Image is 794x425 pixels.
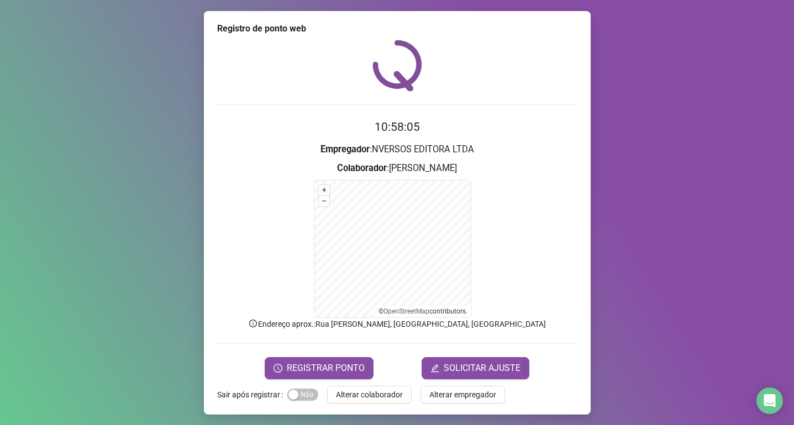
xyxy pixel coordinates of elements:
span: SOLICITAR AJUSTE [444,362,520,375]
div: Open Intercom Messenger [756,387,783,414]
div: Registro de ponto web [217,22,577,35]
span: edit [430,364,439,373]
h3: : NVERSOS EDITORA LTDA [217,142,577,157]
span: info-circle [248,318,258,328]
button: Alterar empregador [420,386,505,403]
span: Alterar colaborador [336,389,403,401]
button: editSOLICITAR AJUSTE [422,357,529,379]
strong: Colaborador [337,163,387,173]
span: clock-circle [274,364,282,373]
li: © contributors. [378,307,467,315]
span: Alterar empregador [429,389,496,401]
button: REGISTRAR PONTO [265,357,374,379]
a: OpenStreetMap [383,307,429,315]
span: REGISTRAR PONTO [287,362,365,375]
h3: : [PERSON_NAME] [217,161,577,176]
button: Alterar colaborador [327,386,412,403]
button: + [319,185,329,195]
p: Endereço aprox. : Rua [PERSON_NAME], [GEOGRAPHIC_DATA], [GEOGRAPHIC_DATA] [217,318,577,330]
label: Sair após registrar [217,386,287,403]
button: – [319,196,329,206]
img: QRPoint [372,40,422,91]
strong: Empregador [320,144,370,155]
time: 10:58:05 [375,120,420,134]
